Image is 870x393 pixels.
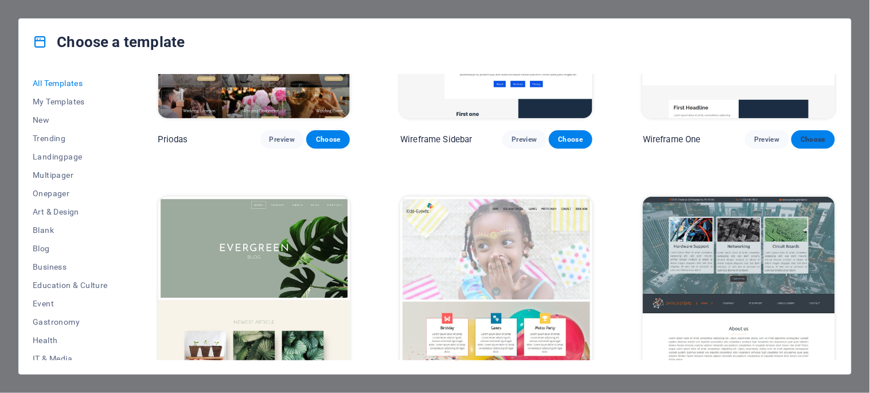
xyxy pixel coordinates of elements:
button: Gastronomy [33,313,108,331]
span: Preview [754,135,779,144]
span: Choose [558,135,583,144]
button: Blank [33,221,108,239]
span: Choose [315,135,341,144]
p: Priodas [158,134,188,145]
span: Trending [33,134,108,143]
span: Landingpage [33,152,108,161]
button: Preview [260,130,304,149]
p: Wireframe Sidebar [400,134,472,145]
span: Multipager [33,170,108,180]
button: IT & Media [33,349,108,368]
span: Choose [801,135,826,144]
button: Business [33,258,108,276]
button: Blog [33,239,108,258]
img: Evergreen [158,197,350,373]
button: Onepager [33,184,108,203]
span: New [33,115,108,124]
button: Health [33,331,108,349]
span: Event [33,299,108,308]
button: Multipager [33,166,108,184]
button: Choose [549,130,592,149]
span: Gastronomy [33,317,108,326]
button: Choose [306,130,350,149]
button: Event [33,294,108,313]
button: Preview [745,130,789,149]
button: Choose [791,130,835,149]
span: Business [33,262,108,271]
button: Preview [502,130,546,149]
span: Blog [33,244,108,253]
span: Health [33,336,108,345]
span: All Templates [33,79,108,88]
p: Wireframe One [643,134,701,145]
button: New [33,111,108,129]
span: Education & Culture [33,281,108,290]
button: Education & Culture [33,276,108,294]
span: Blank [33,225,108,235]
span: Preview [270,135,295,144]
button: All Templates [33,74,108,92]
button: Landingpage [33,147,108,166]
img: Kids-Events [400,197,592,373]
span: IT & Media [33,354,108,363]
button: Trending [33,129,108,147]
button: My Templates [33,92,108,111]
span: Preview [512,135,537,144]
span: My Templates [33,97,108,106]
span: Onepager [33,189,108,198]
img: Data Systems [643,197,835,373]
span: Art & Design [33,207,108,216]
h4: Choose a template [33,33,185,51]
button: Art & Design [33,203,108,221]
